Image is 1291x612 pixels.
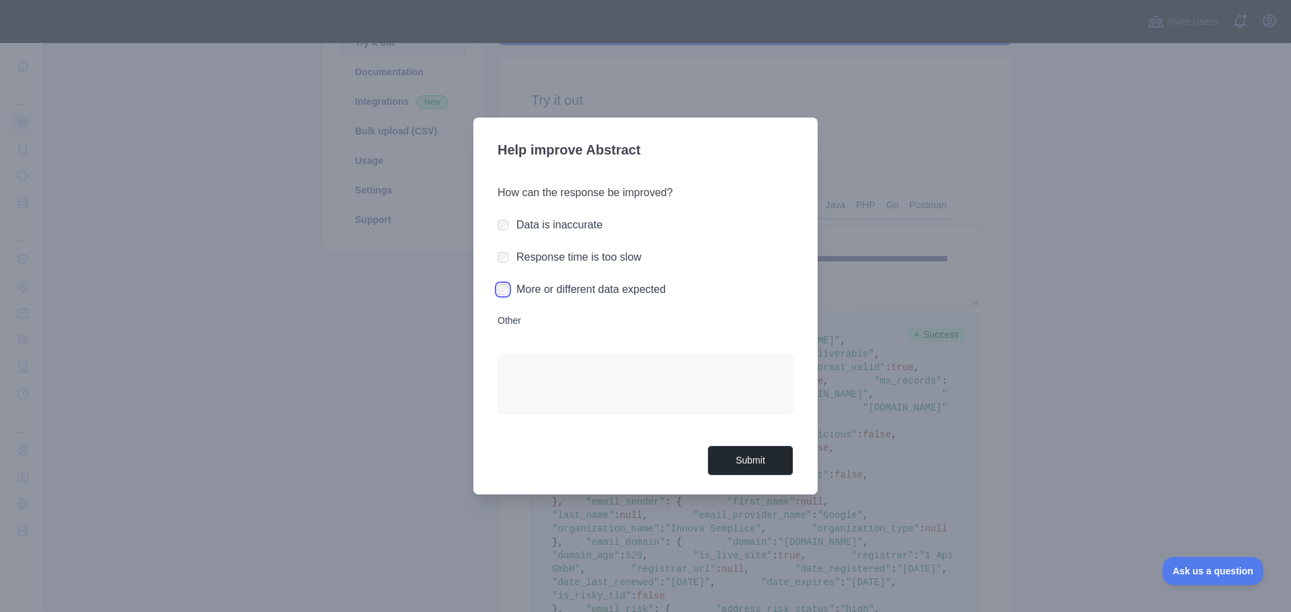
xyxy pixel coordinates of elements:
[1163,557,1264,585] iframe: Toggle Customer Support
[707,445,793,476] button: Submit
[516,251,641,263] label: Response time is too slow
[516,219,602,230] label: Data is inaccurate
[516,283,666,295] label: More or different data expected
[498,314,793,327] label: Other
[498,134,793,169] h3: Help improve Abstract
[498,185,793,201] h3: How can the response be improved?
